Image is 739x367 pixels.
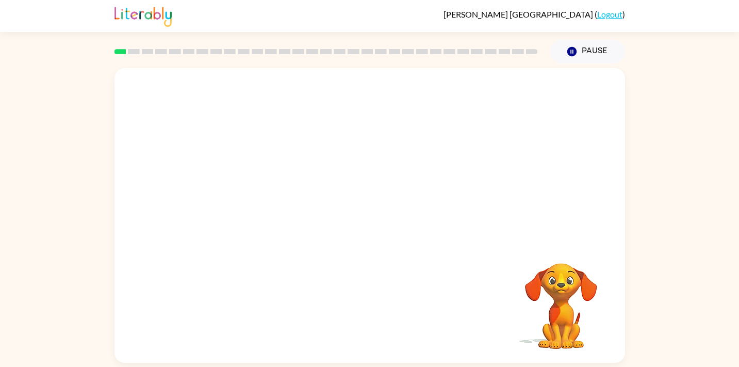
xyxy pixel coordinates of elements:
a: Logout [597,9,622,19]
button: Pause [550,40,625,63]
video: Your browser must support playing .mp4 files to use Literably. Please try using another browser. [510,247,613,350]
img: Literably [114,4,172,27]
div: ( ) [444,9,625,19]
span: [PERSON_NAME] [GEOGRAPHIC_DATA] [444,9,595,19]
